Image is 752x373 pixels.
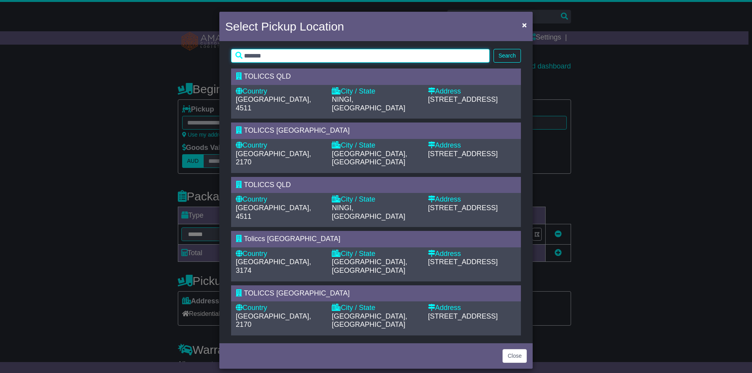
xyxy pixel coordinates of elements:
span: [GEOGRAPHIC_DATA], 2170 [236,312,311,329]
div: City / State [332,250,420,258]
div: Address [428,141,516,150]
div: City / State [332,141,420,150]
div: Address [428,195,516,204]
span: [STREET_ADDRESS] [428,258,498,266]
span: [GEOGRAPHIC_DATA], 4511 [236,204,311,220]
span: NINGI, [GEOGRAPHIC_DATA] [332,204,405,220]
span: [GEOGRAPHIC_DATA], [GEOGRAPHIC_DATA] [332,258,407,274]
span: Toliccs [GEOGRAPHIC_DATA] [244,235,340,243]
span: [GEOGRAPHIC_DATA], 4511 [236,96,311,112]
span: TOLICCS QLD [244,72,291,80]
span: TOLICCS [GEOGRAPHIC_DATA] [244,126,350,134]
div: City / State [332,304,420,312]
div: City / State [332,195,420,204]
div: Address [428,87,516,96]
button: Close [518,17,531,33]
div: Country [236,141,324,150]
span: [STREET_ADDRESS] [428,150,498,158]
span: [STREET_ADDRESS] [428,312,498,320]
div: Country [236,87,324,96]
div: City / State [332,87,420,96]
div: Country [236,304,324,312]
span: [GEOGRAPHIC_DATA], [GEOGRAPHIC_DATA] [332,150,407,166]
span: NINGI, [GEOGRAPHIC_DATA] [332,96,405,112]
div: Address [428,304,516,312]
span: TOLICCS QLD [244,181,291,189]
span: × [522,20,527,29]
button: Close [503,349,527,363]
button: Search [493,49,521,63]
div: Country [236,195,324,204]
span: [GEOGRAPHIC_DATA], 2170 [236,150,311,166]
span: [GEOGRAPHIC_DATA], 3174 [236,258,311,274]
h4: Select Pickup Location [225,18,344,35]
div: Address [428,250,516,258]
span: [STREET_ADDRESS] [428,204,498,212]
span: TOLICCS [GEOGRAPHIC_DATA] [244,289,350,297]
span: [STREET_ADDRESS] [428,96,498,103]
div: Country [236,250,324,258]
span: [GEOGRAPHIC_DATA], [GEOGRAPHIC_DATA] [332,312,407,329]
